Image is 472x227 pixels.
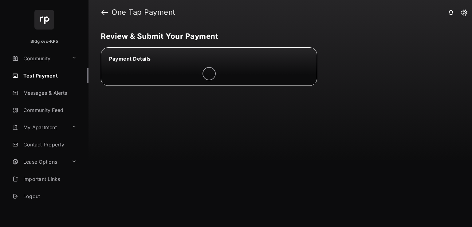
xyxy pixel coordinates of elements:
[10,68,88,83] a: Test Payment
[34,10,54,30] img: svg+xml;base64,PHN2ZyB4bWxucz0iaHR0cDovL3d3dy53My5vcmcvMjAwMC9zdmciIHdpZHRoPSI2NCIgaGVpZ2h0PSI2NC...
[10,51,69,66] a: Community
[101,33,455,40] h5: Review & Submit Your Payment
[10,189,88,204] a: Logout
[10,120,69,135] a: My Apartment
[10,103,88,117] a: Community Feed
[109,56,151,62] span: Payment Details
[10,137,88,152] a: Contact Property
[10,172,79,186] a: Important Links
[30,38,58,45] p: Bldg xvc-KP5
[112,9,175,16] strong: One Tap Payment
[10,154,69,169] a: Lease Options
[10,86,88,100] a: Messages & Alerts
